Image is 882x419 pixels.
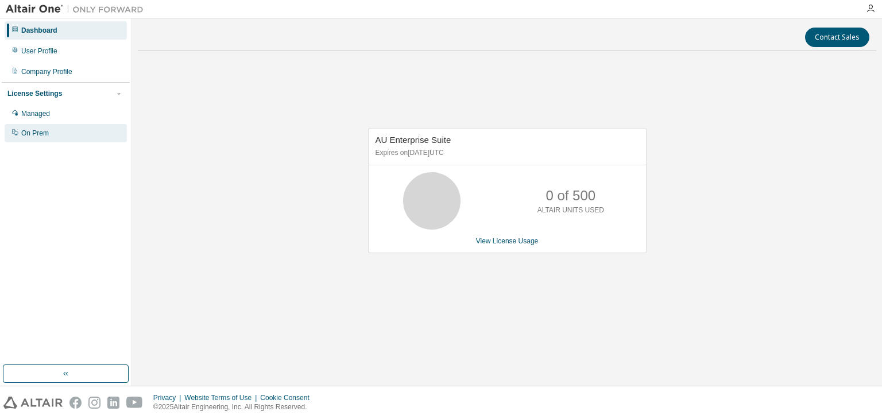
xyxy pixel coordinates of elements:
[153,402,316,412] p: © 2025 Altair Engineering, Inc. All Rights Reserved.
[107,397,119,409] img: linkedin.svg
[184,393,260,402] div: Website Terms of Use
[6,3,149,15] img: Altair One
[21,26,57,35] div: Dashboard
[7,89,62,98] div: License Settings
[21,67,72,76] div: Company Profile
[476,237,539,245] a: View License Usage
[153,393,184,402] div: Privacy
[546,186,595,205] p: 0 of 500
[69,397,82,409] img: facebook.svg
[376,148,636,158] p: Expires on [DATE] UTC
[21,109,50,118] div: Managed
[21,46,57,56] div: User Profile
[88,397,100,409] img: instagram.svg
[376,135,451,145] span: AU Enterprise Suite
[260,393,316,402] div: Cookie Consent
[3,397,63,409] img: altair_logo.svg
[537,205,604,215] p: ALTAIR UNITS USED
[805,28,869,47] button: Contact Sales
[21,129,49,138] div: On Prem
[126,397,143,409] img: youtube.svg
